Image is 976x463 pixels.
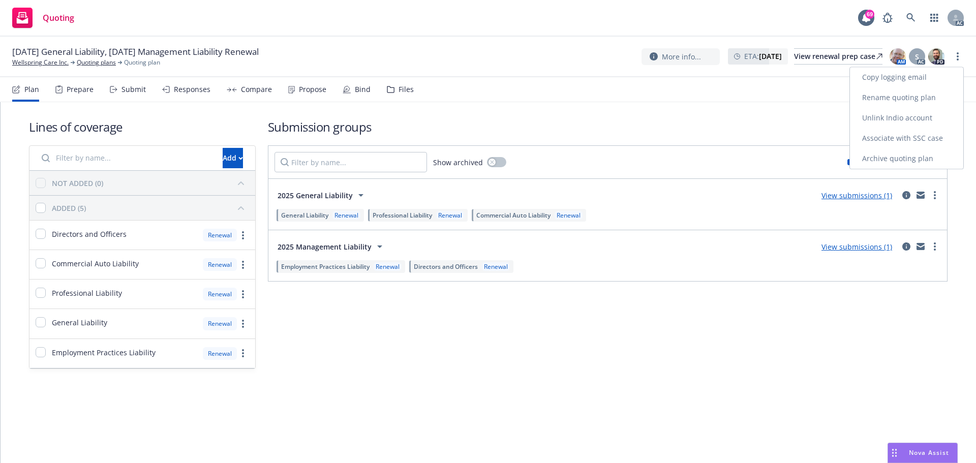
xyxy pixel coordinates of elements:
[890,48,906,65] img: photo
[915,51,919,62] span: S
[373,211,432,220] span: Professional Liability
[299,85,326,94] div: Propose
[794,48,882,65] a: View renewal prep case
[900,240,912,253] a: circleInformation
[436,211,464,220] div: Renewal
[821,191,892,200] a: View submissions (1)
[52,288,122,298] span: Professional Liability
[52,347,156,358] span: Employment Practices Liability
[278,241,372,252] span: 2025 Management Liability
[43,14,74,22] span: Quoting
[924,8,944,28] a: Switch app
[203,288,237,300] div: Renewal
[847,158,894,166] div: Limits added
[555,211,583,220] div: Renewal
[241,85,272,94] div: Compare
[662,51,701,62] span: More info...
[278,190,353,201] span: 2025 General Liability
[36,148,217,168] input: Filter by name...
[914,189,927,201] a: mail
[476,211,551,220] span: Commercial Auto Liability
[29,118,256,135] h1: Lines of coverage
[237,318,249,330] a: more
[121,85,146,94] div: Submit
[237,288,249,300] a: more
[52,258,139,269] span: Commercial Auto Liability
[12,46,259,58] span: [DATE] General Liability, [DATE] Management Liability Renewal
[929,189,941,201] a: more
[850,148,963,169] a: Archive quoting plan
[237,229,249,241] a: more
[52,200,249,216] button: ADDED (5)
[909,448,949,457] span: Nova Assist
[888,443,958,463] button: Nova Assist
[888,443,901,462] div: Drag to move
[900,189,912,201] a: circleInformation
[237,259,249,271] a: more
[203,347,237,360] div: Renewal
[124,58,160,67] span: Quoting plan
[914,240,927,253] a: mail
[52,203,86,213] div: ADDED (5)
[821,242,892,252] a: View submissions (1)
[8,4,78,32] a: Quoting
[274,236,389,257] button: 2025 Management Liability
[52,317,107,328] span: General Liability
[399,85,414,94] div: Files
[52,229,127,239] span: Directors and Officers
[174,85,210,94] div: Responses
[77,58,116,67] a: Quoting plans
[12,58,69,67] a: Wellspring Care Inc.
[850,67,963,87] a: Copy logging email
[374,262,402,271] div: Renewal
[332,211,360,220] div: Renewal
[865,10,874,19] div: 69
[223,148,243,168] button: Add
[433,157,483,168] span: Show archived
[850,108,963,128] a: Unlink Indio account
[929,240,941,253] a: more
[794,49,882,64] div: View renewal prep case
[482,262,510,271] div: Renewal
[274,185,370,205] button: 2025 General Liability
[203,258,237,271] div: Renewal
[203,317,237,330] div: Renewal
[274,152,427,172] input: Filter by name...
[203,229,237,241] div: Renewal
[281,262,370,271] span: Employment Practices Liability
[928,48,944,65] img: photo
[281,211,328,220] span: General Liability
[237,347,249,359] a: more
[850,87,963,108] a: Rename quoting plan
[642,48,720,65] button: More info...
[414,262,478,271] span: Directors and Officers
[355,85,371,94] div: Bind
[952,50,964,63] a: more
[24,85,39,94] div: Plan
[52,178,103,189] div: NOT ADDED (0)
[67,85,94,94] div: Prepare
[744,51,782,61] span: ETA :
[850,128,963,148] a: Associate with SSC case
[901,8,921,28] a: Search
[52,175,249,191] button: NOT ADDED (0)
[268,118,948,135] h1: Submission groups
[759,51,782,61] strong: [DATE]
[877,8,898,28] a: Report a Bug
